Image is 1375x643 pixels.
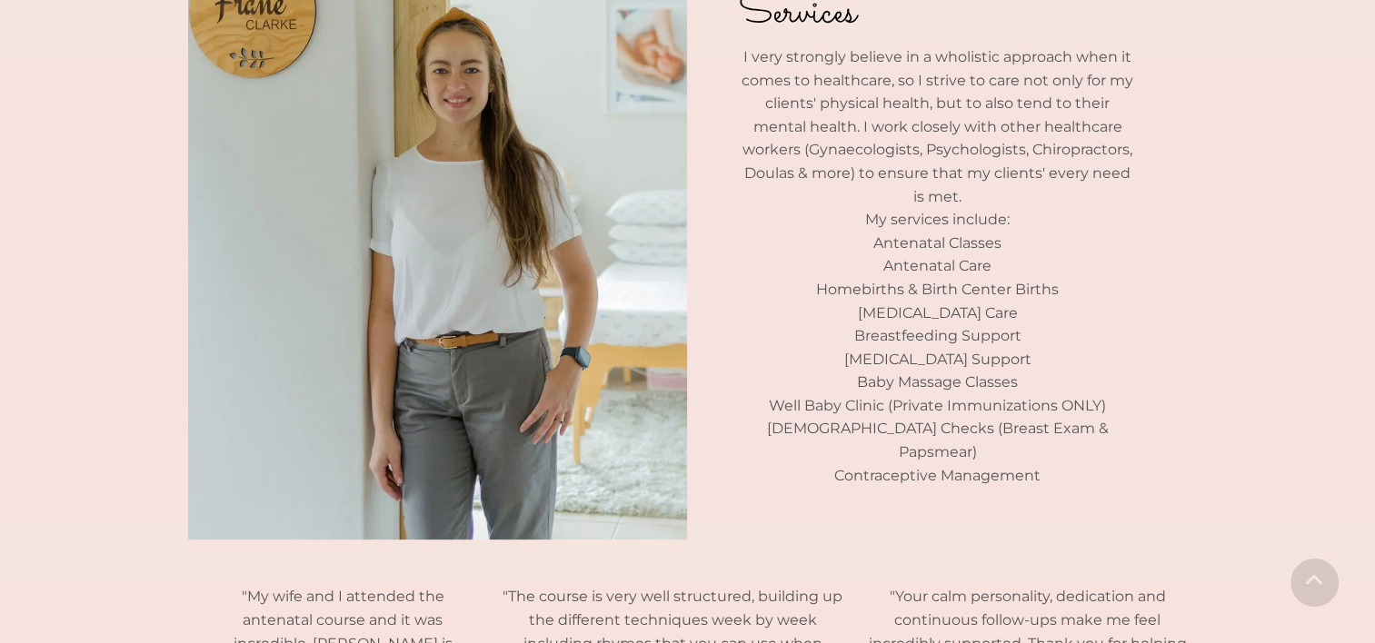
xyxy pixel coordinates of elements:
p: Well Baby Clinic (Private Immunizations ONLY) [738,394,1138,418]
p: Antenatal Classes [738,232,1138,255]
p: [DEMOGRAPHIC_DATA] Checks (Breast Exam & Papsmear) [738,417,1138,463]
p: [MEDICAL_DATA] Support [738,348,1138,371]
p: Baby Massage Classes [738,371,1138,394]
p: Antenatal Care [738,254,1138,278]
p: Homebirths & Birth Center Births [738,278,1138,302]
p: Contraceptive Management [738,464,1138,488]
a: Scroll To Top [1290,559,1339,607]
p: My services include: [738,208,1138,232]
p: Breastfeeding Support [738,324,1138,348]
p: [MEDICAL_DATA] Care [738,302,1138,325]
p: I very strongly believe in a wholistic approach when it comes to healthcare, so I strive to care ... [738,45,1138,208]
